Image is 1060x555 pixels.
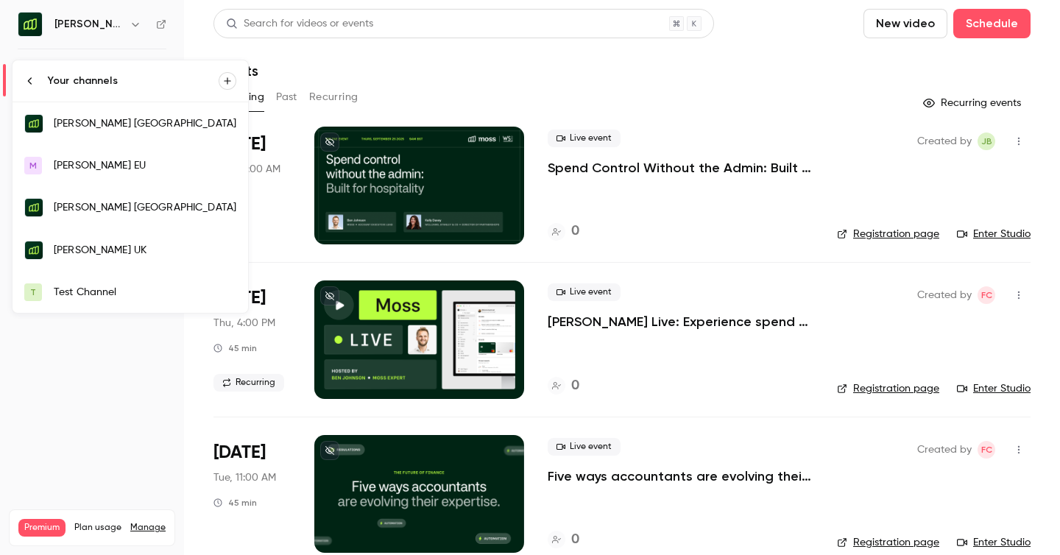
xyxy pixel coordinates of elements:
span: M [29,159,37,172]
div: [PERSON_NAME] EU [54,158,236,173]
div: Test Channel [54,285,236,300]
img: Moss Deutschland [25,115,43,132]
img: Moss Nederland [25,199,43,216]
span: T [30,286,36,299]
div: [PERSON_NAME] UK [54,243,236,258]
div: [PERSON_NAME] [GEOGRAPHIC_DATA] [54,200,236,215]
div: [PERSON_NAME] [GEOGRAPHIC_DATA] [54,116,236,131]
img: Moss UK [25,241,43,259]
div: Your channels [48,74,219,88]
